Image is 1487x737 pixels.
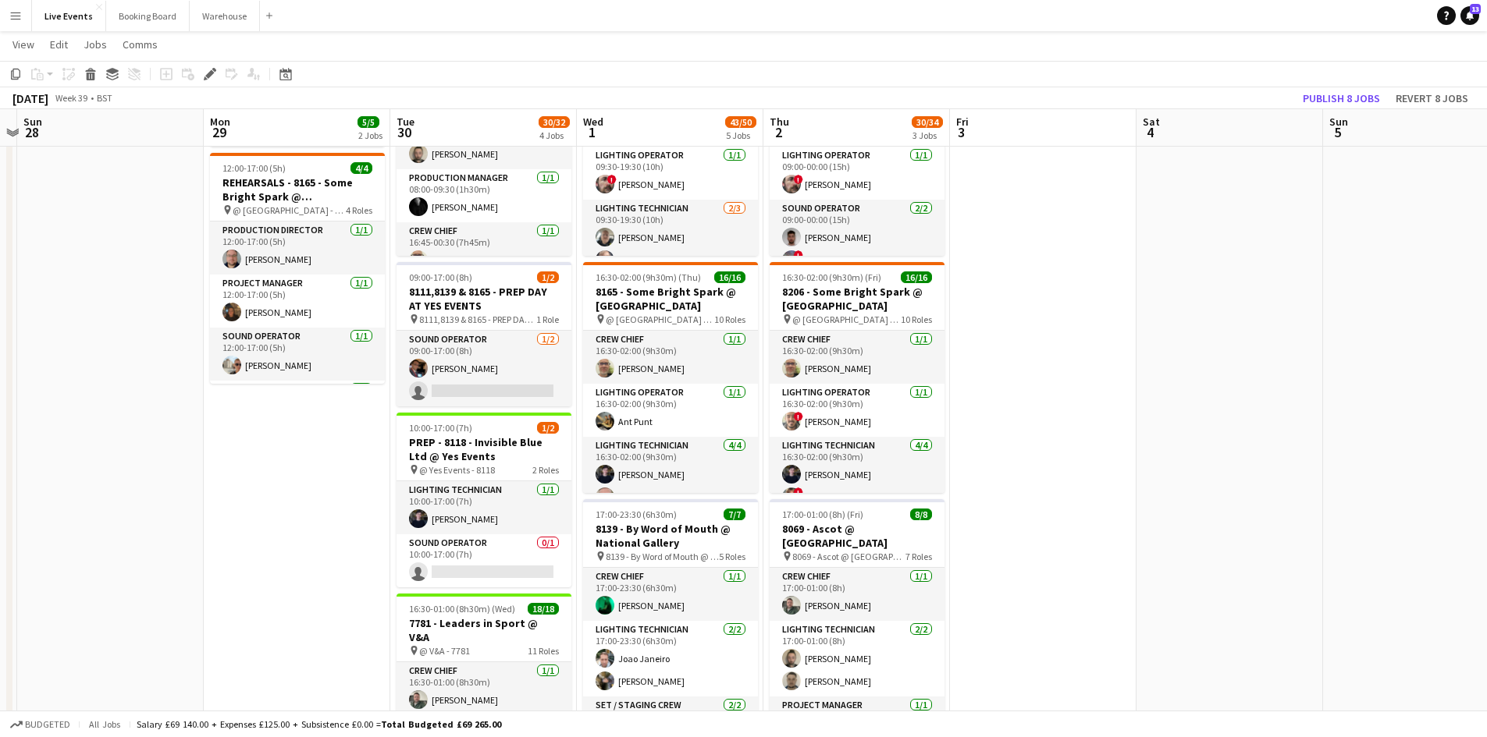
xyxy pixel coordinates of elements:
span: Edit [50,37,68,51]
a: Comms [116,34,164,55]
div: Salary £69 140.00 + Expenses £125.00 + Subsistence £0.00 = [137,718,501,730]
a: 13 [1460,6,1479,25]
span: All jobs [86,718,123,730]
span: Total Budgeted £69 265.00 [381,718,501,730]
button: Publish 8 jobs [1297,88,1386,108]
span: Jobs [84,37,107,51]
span: 13 [1470,4,1481,14]
span: Comms [123,37,158,51]
button: Warehouse [190,1,260,31]
span: Week 39 [52,92,91,104]
button: Revert 8 jobs [1389,88,1475,108]
a: View [6,34,41,55]
button: Budgeted [8,716,73,733]
span: Budgeted [25,719,70,730]
span: View [12,37,34,51]
a: Jobs [77,34,113,55]
button: Live Events [32,1,106,31]
div: [DATE] [12,90,48,106]
div: BST [97,92,112,104]
a: Edit [44,34,74,55]
button: Booking Board [106,1,190,31]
